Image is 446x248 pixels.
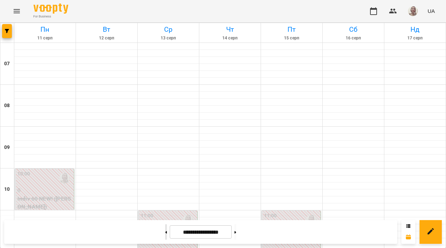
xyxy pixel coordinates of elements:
h6: 15 серп [262,35,321,42]
span: UA [428,7,435,15]
h6: 09 [4,144,10,151]
label: 11:00 [141,212,154,220]
label: 10:00 [17,170,30,178]
h6: Пн [15,24,75,35]
img: Voopty Logo [33,3,68,14]
h6: Вт [77,24,136,35]
h6: 08 [4,102,10,110]
h6: 17 серп [385,35,445,42]
label: 11:00 [264,212,277,220]
h6: 13 серп [139,35,198,42]
img: Гриб Дарія [183,215,193,225]
h6: Ср [139,24,198,35]
h6: Пт [262,24,321,35]
img: Гриб Дарія [59,173,70,183]
h6: 12 серп [77,35,136,42]
span: For Business [33,14,68,19]
h6: Нд [385,24,445,35]
h6: 16 серп [324,35,383,42]
p: Indiv 60 NEW! ([PERSON_NAME]) [17,195,72,211]
p: 0 [17,186,72,195]
button: Menu [8,3,25,20]
img: Гриб Дарія [306,215,316,225]
h6: 14 серп [200,35,260,42]
h6: 07 [4,60,10,68]
h6: Чт [200,24,260,35]
h6: 11 серп [15,35,75,42]
button: UA [425,5,438,17]
img: 3f92b089303f1fe48b5040d28847bc13.jpg [408,6,418,16]
h6: Сб [324,24,383,35]
h6: 10 [4,186,10,193]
